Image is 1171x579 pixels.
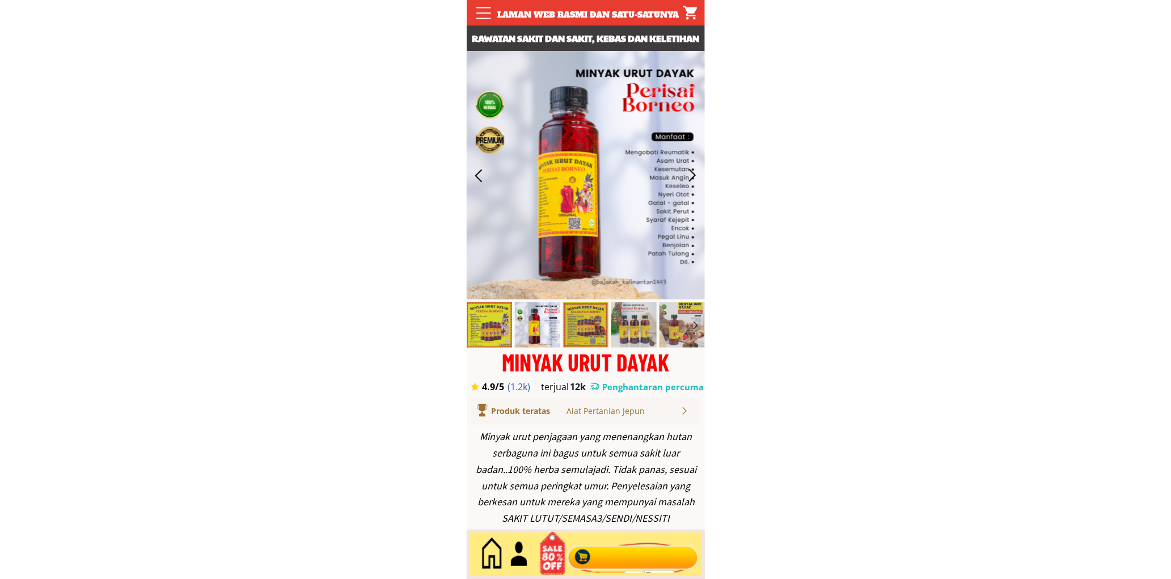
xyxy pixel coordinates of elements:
div: MINYAK URUT DAYAK [467,350,705,374]
h3: Rawatan sakit dan sakit, kebas dan keletihan [467,31,705,46]
div: Produk teratas [491,405,582,417]
h3: Penghantaran percuma [602,381,704,393]
h3: 4.9/5 [482,381,514,393]
div: Laman web rasmi dan satu-satunya [491,9,685,21]
div: Alat Pertanian Jepun [567,405,680,417]
h3: (1.2k) [508,381,536,393]
h3: terjual [541,381,580,393]
h3: 12k [570,381,589,393]
div: Minyak urut penjagaan yang menenangkan hutan serbaguna ini bagus untuk semua sakit luar badan..10... [472,429,699,527]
